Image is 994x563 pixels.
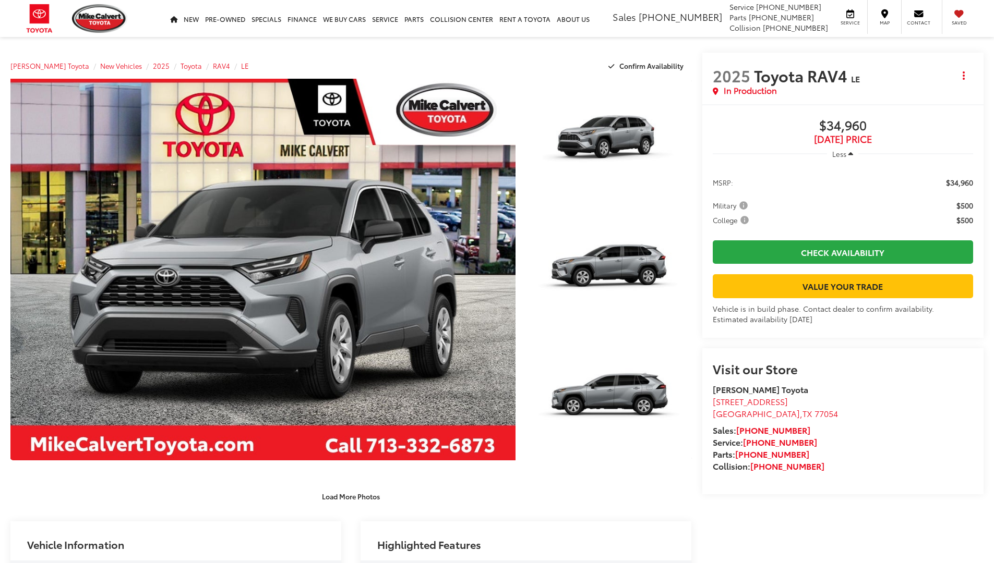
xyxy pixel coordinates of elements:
[525,206,693,333] img: 2025 Toyota RAV4 LE
[729,12,747,22] span: Parts
[713,64,750,87] span: 2025
[713,200,750,211] span: Military
[5,77,520,462] img: 2025 Toyota RAV4 LE
[713,395,838,419] a: [STREET_ADDRESS] [GEOGRAPHIC_DATA],TX 77054
[181,61,202,70] a: Toyota
[525,77,693,203] img: 2025 Toyota RAV4 LE
[713,240,973,264] a: Check Availability
[713,200,751,211] button: Military
[213,61,230,70] a: RAV4
[613,10,636,23] span: Sales
[735,448,809,460] a: [PHONE_NUMBER]
[743,436,817,448] a: [PHONE_NUMBER]
[639,10,722,23] span: [PHONE_NUMBER]
[713,134,973,144] span: [DATE] PRICE
[907,19,930,26] span: Contact
[956,200,973,211] span: $500
[963,71,965,80] span: dropdown dots
[713,118,973,134] span: $34,960
[713,407,838,419] span: ,
[749,12,814,22] span: [PHONE_NUMBER]
[729,22,761,33] span: Collision
[851,72,860,84] span: LE
[72,4,127,33] img: Mike Calvert Toyota
[713,424,810,436] strong: Sales:
[713,460,824,472] strong: Collision:
[873,19,896,26] span: Map
[527,208,692,332] a: Expand Photo 2
[100,61,142,70] a: New Vehicles
[713,274,973,298] a: Value Your Trade
[525,336,693,462] img: 2025 Toyota RAV4 LE
[241,61,249,70] a: LE
[815,407,838,419] span: 77054
[10,79,516,460] a: Expand Photo 0
[756,2,821,12] span: [PHONE_NUMBER]
[713,383,808,395] strong: [PERSON_NAME] Toyota
[527,337,692,461] a: Expand Photo 3
[763,22,828,33] span: [PHONE_NUMBER]
[713,448,809,460] strong: Parts:
[713,436,817,448] strong: Service:
[839,19,862,26] span: Service
[315,487,387,505] button: Load More Photos
[729,2,754,12] span: Service
[713,215,752,225] button: College
[754,64,851,87] span: Toyota RAV4
[803,407,812,419] span: TX
[713,395,788,407] span: [STREET_ADDRESS]
[377,538,481,550] h2: Highlighted Features
[955,66,973,84] button: Actions
[603,57,692,75] button: Confirm Availability
[946,177,973,188] span: $34,960
[827,144,858,163] button: Less
[736,424,810,436] a: [PHONE_NUMBER]
[832,149,846,158] span: Less
[948,19,971,26] span: Saved
[724,84,777,96] span: In Production
[713,177,733,188] span: MSRP:
[619,61,684,70] span: Confirm Availability
[713,215,751,225] span: College
[10,61,89,70] a: [PERSON_NAME] Toyota
[27,538,124,550] h2: Vehicle Information
[956,215,973,225] span: $500
[713,362,973,375] h2: Visit our Store
[153,61,170,70] a: 2025
[527,79,692,202] a: Expand Photo 1
[713,407,800,419] span: [GEOGRAPHIC_DATA]
[713,303,973,324] div: Vehicle is in build phase. Contact dealer to confirm availability. Estimated availability [DATE]
[750,460,824,472] a: [PHONE_NUMBER]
